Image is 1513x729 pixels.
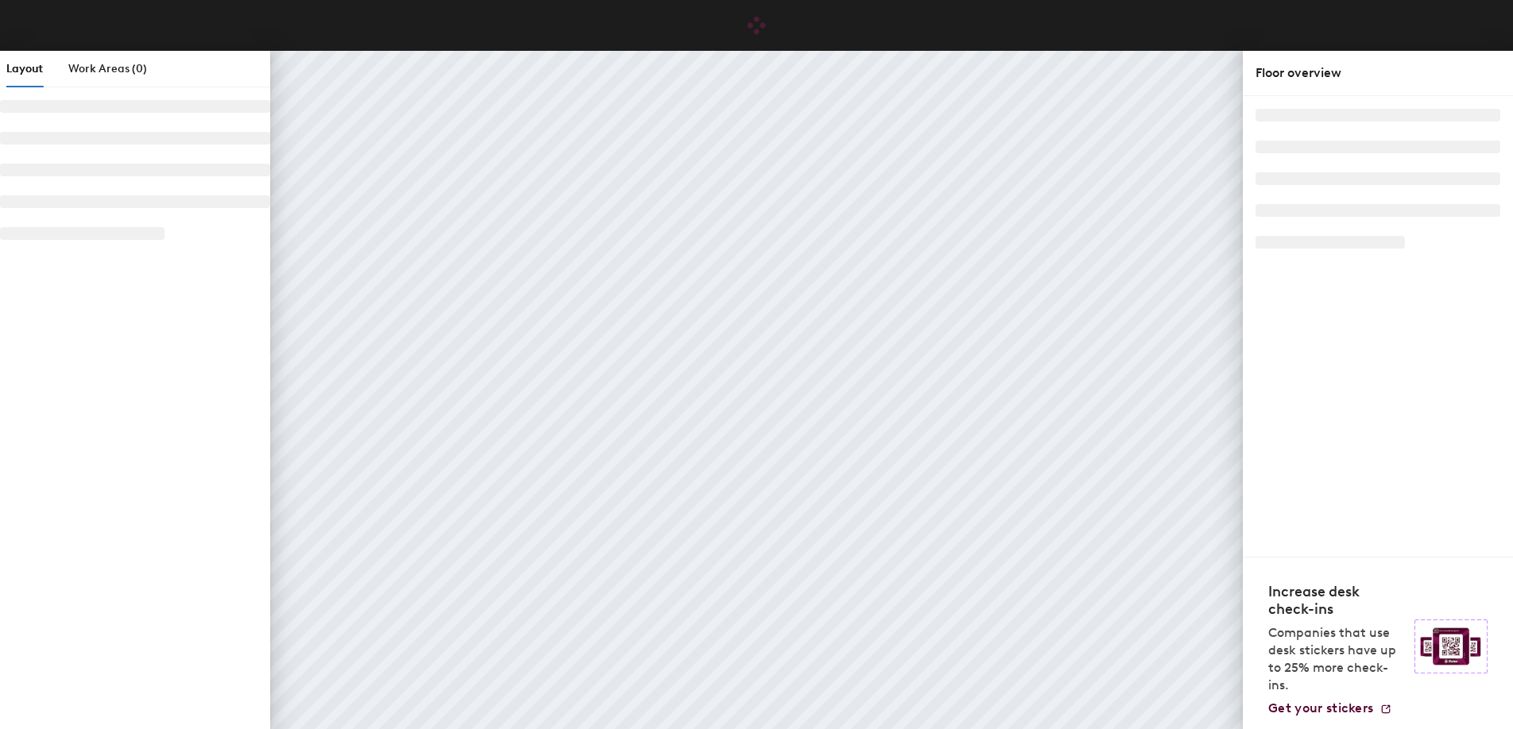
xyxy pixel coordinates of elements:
[1268,583,1405,618] h4: Increase desk check-ins
[1268,624,1405,694] p: Companies that use desk stickers have up to 25% more check-ins.
[1268,700,1373,715] span: Get your stickers
[1268,700,1392,716] a: Get your stickers
[6,62,43,75] span: Layout
[1256,64,1500,83] div: Floor overview
[68,62,147,75] span: Work Areas (0)
[1414,619,1488,673] img: Sticker logo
